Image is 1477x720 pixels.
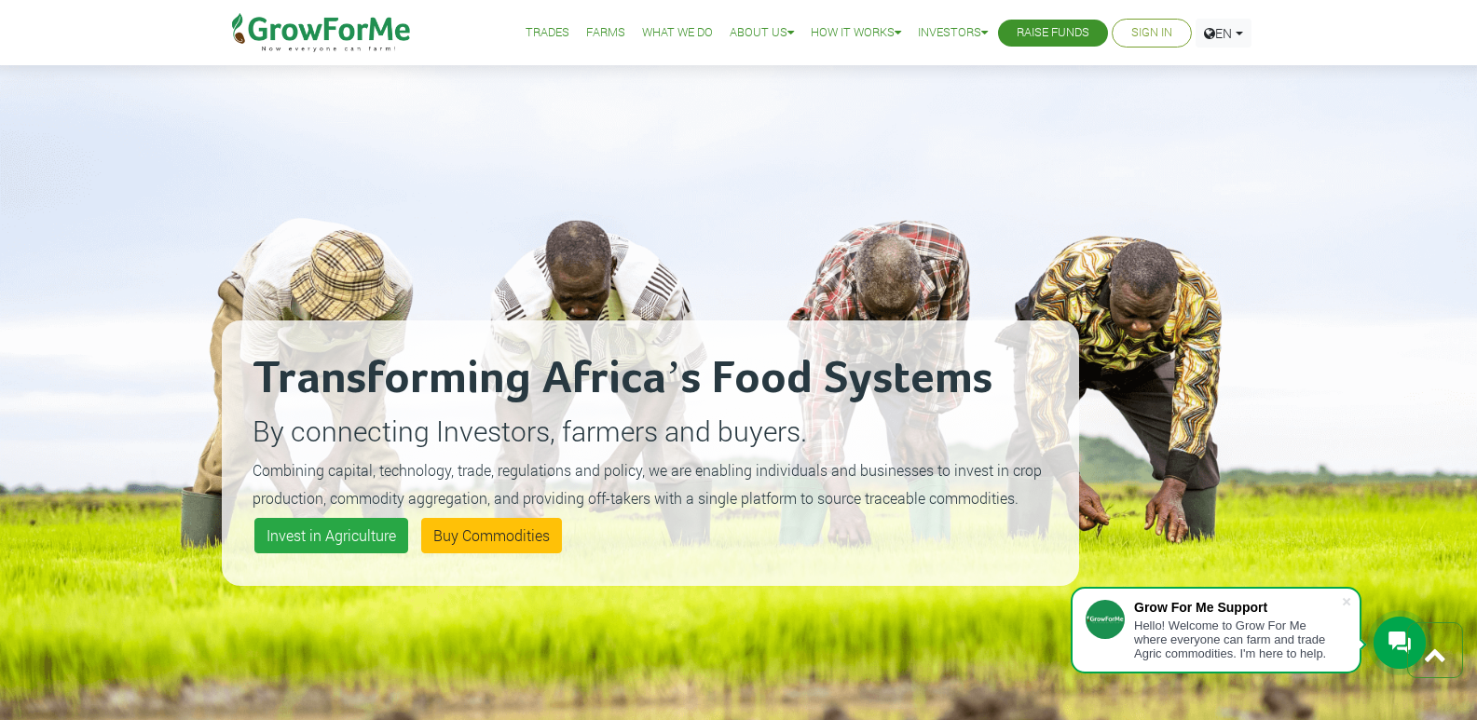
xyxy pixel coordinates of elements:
[811,23,901,43] a: How it Works
[253,351,1048,407] h2: Transforming Africa’s Food Systems
[1131,23,1172,43] a: Sign In
[253,410,1048,452] p: By connecting Investors, farmers and buyers.
[254,518,408,553] a: Invest in Agriculture
[918,23,988,43] a: Investors
[421,518,562,553] a: Buy Commodities
[253,460,1042,508] small: Combining capital, technology, trade, regulations and policy, we are enabling individuals and bus...
[1134,618,1341,660] div: Hello! Welcome to Grow For Me where everyone can farm and trade Agric commodities. I'm here to help.
[586,23,625,43] a: Farms
[642,23,713,43] a: What We Do
[1196,19,1251,48] a: EN
[1134,600,1341,615] div: Grow For Me Support
[526,23,569,43] a: Trades
[730,23,794,43] a: About Us
[1017,23,1089,43] a: Raise Funds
